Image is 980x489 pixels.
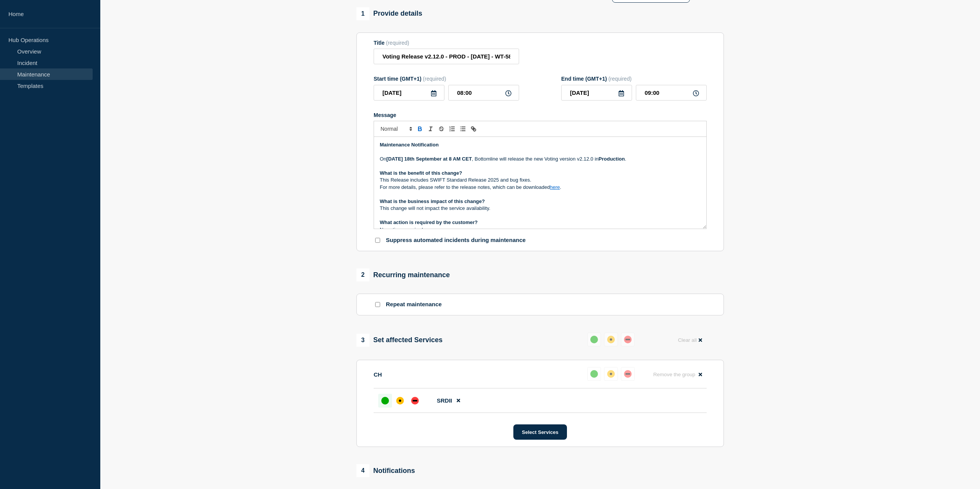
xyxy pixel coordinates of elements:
button: Clear all [673,333,707,348]
span: Font size [377,124,415,133]
input: Title [374,49,519,64]
div: down [411,397,419,405]
span: (required) [423,76,446,82]
input: Repeat maintenance [375,302,380,307]
span: (required) [608,76,632,82]
a: here [550,184,560,190]
button: affected [604,367,618,381]
input: HH:MM [636,85,707,101]
button: Toggle italic text [425,124,436,133]
strong: What is the benefit of this change? [380,170,462,176]
button: Select Services [513,424,567,440]
div: down [624,336,632,343]
strong: September at 8 AM CET [416,156,472,162]
button: Toggle link [468,124,479,133]
button: affected [604,333,618,346]
div: up [590,370,598,378]
div: Message [374,137,706,229]
button: Toggle bold text [415,124,425,133]
button: down [621,333,635,346]
div: up [381,397,389,405]
span: 4 [356,464,369,477]
span: 2 [356,268,369,281]
button: Toggle bulleted list [457,124,468,133]
strong: Maintenance Notification [380,142,439,148]
p: Repeat maintenance [386,301,442,308]
p: Suppress automated incidents during maintenance [386,237,526,244]
div: affected [396,397,404,405]
p: No actions required. [380,226,701,233]
div: Recurring maintenance [356,268,450,281]
strong: What action is required by the customer? [380,219,478,225]
p: This Release includes SWIFT Standard Release 2025 and bug fixes. [380,177,701,184]
div: Start time (GMT+1) [374,76,519,82]
button: Remove the group [648,367,707,382]
button: down [621,367,635,381]
p: CH [374,371,382,378]
div: down [624,370,632,378]
button: Toggle strikethrough text [436,124,447,133]
strong: [DATE] 18th [386,156,414,162]
input: HH:MM [448,85,519,101]
p: For more details, please refer to the release notes, which can be downloaded . [380,184,701,191]
input: YYYY-MM-DD [561,85,632,101]
span: 1 [356,7,369,20]
span: (required) [386,40,409,46]
input: Suppress automated incidents during maintenance [375,238,380,243]
div: up [590,336,598,343]
div: affected [607,370,615,378]
p: This change will not impact the service availability. [380,205,701,212]
button: up [587,367,601,381]
strong: Production [599,156,625,162]
span: Remove the group [653,372,695,377]
input: YYYY-MM-DD [374,85,444,101]
div: Title [374,40,519,46]
div: Provide details [356,7,422,20]
div: Message [374,112,707,118]
span: 3 [356,334,369,347]
div: Notifications [356,464,415,477]
p: On , Bottomline will release the new Voting version v2.12.0 in . [380,156,701,162]
span: SRDII [437,397,452,404]
div: affected [607,336,615,343]
strong: What is the business impact of this change? [380,198,485,204]
div: End time (GMT+1) [561,76,707,82]
button: Toggle ordered list [447,124,457,133]
button: up [587,333,601,346]
div: Set affected Services [356,334,443,347]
